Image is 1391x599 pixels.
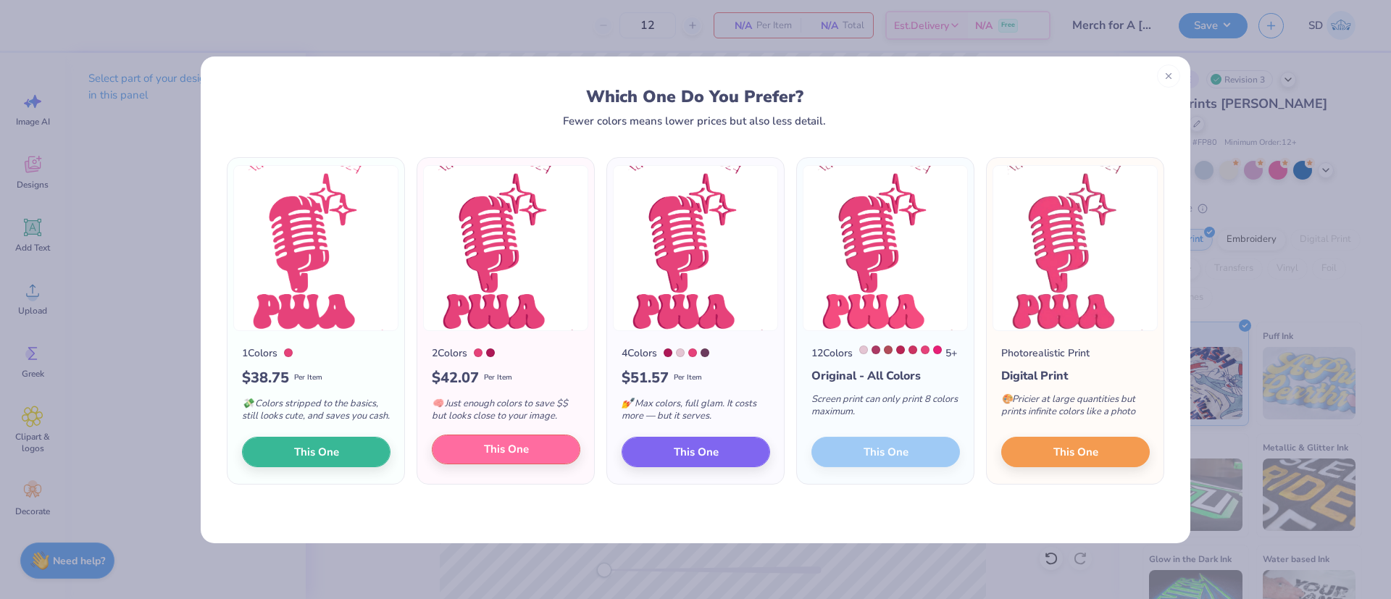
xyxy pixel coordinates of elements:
[993,165,1158,331] img: Photorealistic preview
[432,389,580,437] div: Just enough colors to save $$ but looks close to your image.
[908,345,917,354] div: 7635 C
[284,348,293,357] div: 205 C
[242,367,289,389] span: $ 38.75
[859,345,957,361] div: 5 +
[294,372,322,383] span: Per Item
[884,345,893,354] div: 7419 C
[1001,345,1090,361] div: Photorealistic Print
[242,389,390,437] div: Colors stripped to the basics, still looks cute, and saves you cash.
[622,345,657,361] div: 4 Colors
[1053,443,1098,460] span: This One
[676,348,685,357] div: 684 C
[803,165,968,331] img: 12 color option
[701,348,709,357] div: 5125 C
[622,367,669,389] span: $ 51.57
[423,165,588,331] img: 2 color option
[242,345,277,361] div: 1 Colors
[674,372,702,383] span: Per Item
[896,345,905,354] div: 7425 C
[811,367,960,385] div: Original - All Colors
[613,165,778,331] img: 4 color option
[688,348,697,357] div: 205 C
[811,345,853,361] div: 12 Colors
[484,441,529,458] span: This One
[622,397,633,410] span: 💅
[432,435,580,465] button: This One
[622,389,770,437] div: Max colors, full glam. It costs more — but it serves.
[664,348,672,357] div: 215 C
[859,345,868,354] div: 684 C
[233,165,398,331] img: 1 color option
[474,348,483,357] div: 205 C
[1001,385,1150,432] div: Pricier at large quantities but prints infinite colors like a photo
[486,348,495,357] div: 215 C
[294,443,339,460] span: This One
[242,397,254,410] span: 💸
[1001,367,1150,385] div: Digital Print
[484,372,512,383] span: Per Item
[242,437,390,467] button: This One
[1001,437,1150,467] button: This One
[811,385,960,432] div: Screen print can only print 8 colors maximum.
[674,443,719,460] span: This One
[432,367,479,389] span: $ 42.07
[933,345,942,354] div: 213 C
[1001,393,1013,406] span: 🎨
[872,345,880,354] div: 7433 C
[241,87,1150,106] div: Which One Do You Prefer?
[432,397,443,410] span: 🧠
[563,115,826,127] div: Fewer colors means lower prices but also less detail.
[921,345,930,354] div: 205 C
[432,345,467,361] div: 2 Colors
[622,437,770,467] button: This One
